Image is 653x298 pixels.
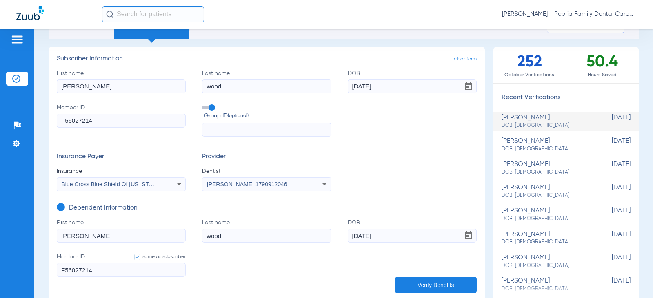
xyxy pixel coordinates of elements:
[502,215,590,223] span: DOB: [DEMOGRAPHIC_DATA]
[228,112,249,120] small: (optional)
[348,229,477,243] input: DOBOpen calendar
[566,71,639,79] span: Hours Saved
[502,122,590,129] span: DOB: [DEMOGRAPHIC_DATA]
[590,137,631,152] span: [DATE]
[460,78,477,95] button: Open calendar
[502,114,590,129] div: [PERSON_NAME]
[493,47,566,83] div: 252
[57,55,477,63] h3: Subscriber Information
[502,262,590,269] span: DOB: [DEMOGRAPHIC_DATA]
[57,114,186,128] input: Member ID
[57,219,186,243] label: First name
[57,263,186,277] input: Member IDsame as subscriber
[202,229,331,243] input: Last name
[502,161,590,176] div: [PERSON_NAME]
[502,254,590,269] div: [PERSON_NAME]
[590,277,631,292] span: [DATE]
[57,69,186,93] label: First name
[502,231,590,246] div: [PERSON_NAME]
[57,104,186,137] label: Member ID
[590,254,631,269] span: [DATE]
[202,79,331,93] input: Last name
[207,181,287,188] span: [PERSON_NAME] 1790912046
[126,253,186,261] label: same as subscriber
[502,238,590,246] span: DOB: [DEMOGRAPHIC_DATA]
[204,112,331,120] span: Group ID
[202,219,331,243] label: Last name
[460,227,477,244] button: Open calendar
[395,277,477,293] button: Verify Benefits
[502,137,590,152] div: [PERSON_NAME]
[202,167,331,175] span: Dentist
[202,69,331,93] label: Last name
[57,167,186,175] span: Insurance
[348,219,477,243] label: DOB
[62,181,161,188] span: Blue Cross Blue Shield Of [US_STATE]
[57,79,186,93] input: First name
[502,277,590,292] div: [PERSON_NAME]
[69,204,138,212] h3: Dependent Information
[502,207,590,222] div: [PERSON_NAME]
[57,253,186,277] label: Member ID
[202,153,331,161] h3: Provider
[502,10,637,18] span: [PERSON_NAME] - Peoria Family Dental Care
[502,184,590,199] div: [PERSON_NAME]
[502,192,590,199] span: DOB: [DEMOGRAPHIC_DATA]
[493,94,639,102] h3: Recent Verifications
[348,79,477,93] input: DOBOpen calendar
[590,207,631,222] span: [DATE]
[454,55,477,63] span: clear form
[348,69,477,93] label: DOB
[590,231,631,246] span: [DATE]
[590,161,631,176] span: [DATE]
[106,11,113,18] img: Search Icon
[502,169,590,176] span: DOB: [DEMOGRAPHIC_DATA]
[102,6,204,22] input: Search for patients
[590,114,631,129] span: [DATE]
[590,184,631,199] span: [DATE]
[57,229,186,243] input: First name
[57,153,186,161] h3: Insurance Payer
[493,71,566,79] span: October Verifications
[16,6,44,20] img: Zuub Logo
[566,47,639,83] div: 50.4
[502,146,590,153] span: DOB: [DEMOGRAPHIC_DATA]
[11,35,24,44] img: hamburger-icon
